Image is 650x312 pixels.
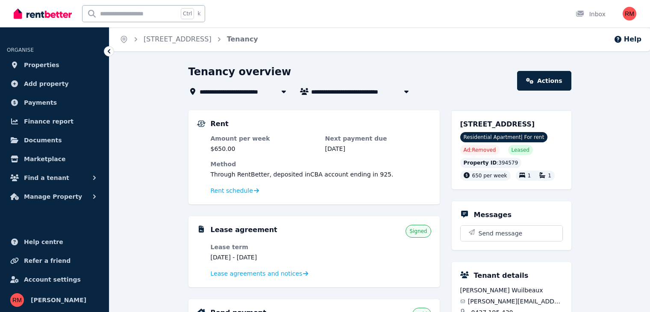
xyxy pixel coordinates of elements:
[325,144,431,153] dd: [DATE]
[188,65,291,79] h1: Tenancy overview
[181,8,194,19] span: Ctrl
[528,173,531,179] span: 1
[576,10,606,18] div: Inbox
[24,97,57,108] span: Payments
[24,60,59,70] span: Properties
[24,116,74,127] span: Finance report
[460,286,563,294] span: [PERSON_NAME] Wuilbeaux
[460,120,535,128] span: [STREET_ADDRESS]
[211,243,317,251] dt: Lease term
[512,147,529,153] span: Leased
[211,186,253,195] span: Rent schedule
[24,79,69,89] span: Add property
[7,233,102,250] a: Help centre
[474,271,529,281] h5: Tenant details
[7,150,102,168] a: Marketplace
[24,274,81,285] span: Account settings
[211,186,259,195] a: Rent schedule
[472,173,507,179] span: 650 per week
[24,135,62,145] span: Documents
[211,171,394,178] span: Through RentBetter , deposited in CBA account ending in 925 .
[10,293,24,307] img: Rita Manoshina
[623,7,636,21] img: Rita Manoshina
[517,71,571,91] a: Actions
[7,271,102,288] a: Account settings
[468,297,563,306] span: [PERSON_NAME][EMAIL_ADDRESS][DOMAIN_NAME]
[24,154,65,164] span: Marketplace
[7,56,102,74] a: Properties
[144,35,212,43] a: [STREET_ADDRESS]
[109,27,268,51] nav: Breadcrumb
[211,269,309,278] a: Lease agreements and notices
[7,132,102,149] a: Documents
[211,225,277,235] h5: Lease agreement
[460,132,548,142] span: Residential Apartment | For rent
[7,75,102,92] a: Add property
[7,188,102,205] button: Manage Property
[211,119,229,129] h5: Rent
[7,113,102,130] a: Finance report
[479,229,523,238] span: Send message
[7,169,102,186] button: Find a tenant
[460,158,522,168] div: : 394579
[211,253,317,262] dd: [DATE] - [DATE]
[464,159,497,166] span: Property ID
[24,173,69,183] span: Find a tenant
[211,134,317,143] dt: Amount per week
[7,94,102,111] a: Payments
[409,228,427,235] span: Signed
[548,173,551,179] span: 1
[7,47,34,53] span: ORGANISE
[24,237,63,247] span: Help centre
[325,134,431,143] dt: Next payment due
[197,10,200,17] span: k
[211,160,431,168] dt: Method
[14,7,72,20] img: RentBetter
[211,269,303,278] span: Lease agreements and notices
[211,144,317,153] dd: $650.00
[614,34,641,44] button: Help
[197,121,206,127] img: Rental Payments
[461,226,562,241] button: Send message
[24,191,82,202] span: Manage Property
[621,283,641,303] iframe: Intercom live chat
[474,210,512,220] h5: Messages
[7,252,102,269] a: Refer a friend
[31,295,86,305] span: [PERSON_NAME]
[464,147,496,153] span: Ad: Removed
[227,35,258,43] a: Tenancy
[24,256,71,266] span: Refer a friend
